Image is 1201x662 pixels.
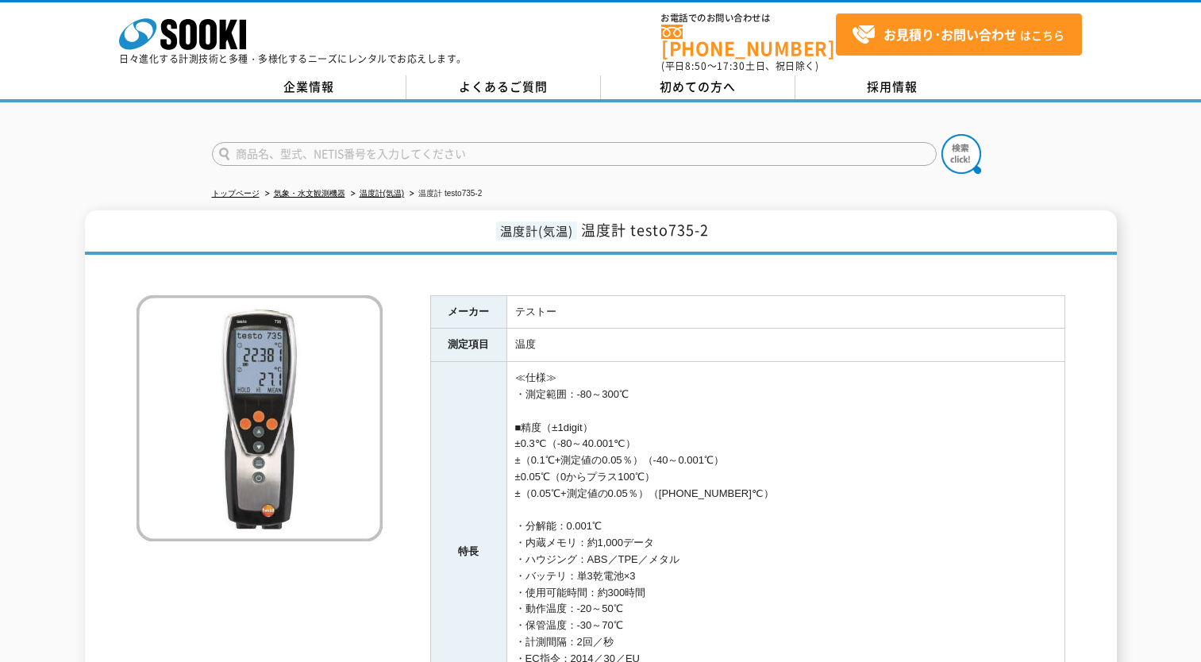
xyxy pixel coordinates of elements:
[430,295,506,329] th: メーカー
[274,189,345,198] a: 気象・水文観測機器
[661,59,818,73] span: (平日 ～ 土日、祝日除く)
[506,329,1064,362] td: 温度
[137,295,383,541] img: 温度計 testo735-2
[406,75,601,99] a: よくあるご質問
[852,23,1064,47] span: はこちら
[685,59,707,73] span: 8:50
[661,25,836,57] a: [PHONE_NUMBER]
[581,219,709,241] span: 温度計 testo735-2
[941,134,981,174] img: btn_search.png
[506,295,1064,329] td: テストー
[119,54,467,64] p: 日々進化する計測技術と多種・多様化するニーズにレンタルでお応えします。
[601,75,795,99] a: 初めての方へ
[360,189,405,198] a: 温度計(気温)
[212,189,260,198] a: トップページ
[430,329,506,362] th: 測定項目
[795,75,990,99] a: 採用情報
[717,59,745,73] span: 17:30
[496,221,577,240] span: 温度計(気温)
[661,13,836,23] span: お電話でのお問い合わせは
[212,142,937,166] input: 商品名、型式、NETIS番号を入力してください
[406,186,482,202] li: 温度計 testo735-2
[836,13,1082,56] a: お見積り･お問い合わせはこちら
[212,75,406,99] a: 企業情報
[660,78,736,95] span: 初めての方へ
[883,25,1017,44] strong: お見積り･お問い合わせ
